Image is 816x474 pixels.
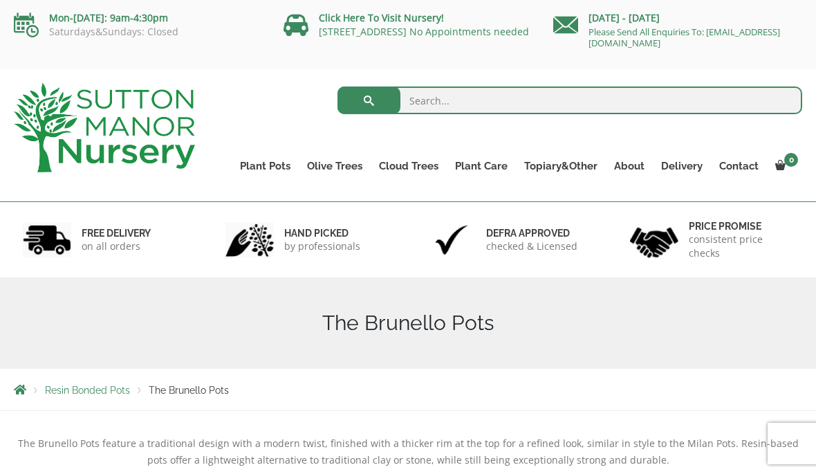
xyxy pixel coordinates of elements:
[711,156,767,176] a: Contact
[82,227,151,239] h6: FREE DELIVERY
[653,156,711,176] a: Delivery
[689,233,794,260] p: consistent price checks
[23,222,71,257] img: 1.jpg
[14,83,195,172] img: logo
[14,384,802,395] nav: Breadcrumbs
[689,220,794,233] h6: Price promise
[447,156,516,176] a: Plant Care
[606,156,653,176] a: About
[232,156,299,176] a: Plant Pots
[149,385,229,396] span: The Brunello Pots
[371,156,447,176] a: Cloud Trees
[784,153,798,167] span: 0
[319,25,529,38] a: [STREET_ADDRESS] No Appointments needed
[225,222,274,257] img: 2.jpg
[14,435,802,468] p: The Brunello Pots feature a traditional design with a modern twist, finished with a thicker rim a...
[319,11,444,24] a: Click Here To Visit Nursery!
[588,26,780,49] a: Please Send All Enquiries To: [EMAIL_ADDRESS][DOMAIN_NAME]
[337,86,803,114] input: Search...
[486,239,577,253] p: checked & Licensed
[14,10,263,26] p: Mon-[DATE]: 9am-4:30pm
[299,156,371,176] a: Olive Trees
[14,311,802,336] h1: The Brunello Pots
[630,219,678,261] img: 4.jpg
[486,227,577,239] h6: Defra approved
[284,227,360,239] h6: hand picked
[767,156,802,176] a: 0
[45,385,130,396] a: Resin Bonded Pots
[284,239,360,253] p: by professionals
[427,222,476,257] img: 3.jpg
[553,10,802,26] p: [DATE] - [DATE]
[82,239,151,253] p: on all orders
[14,26,263,37] p: Saturdays&Sundays: Closed
[516,156,606,176] a: Topiary&Other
